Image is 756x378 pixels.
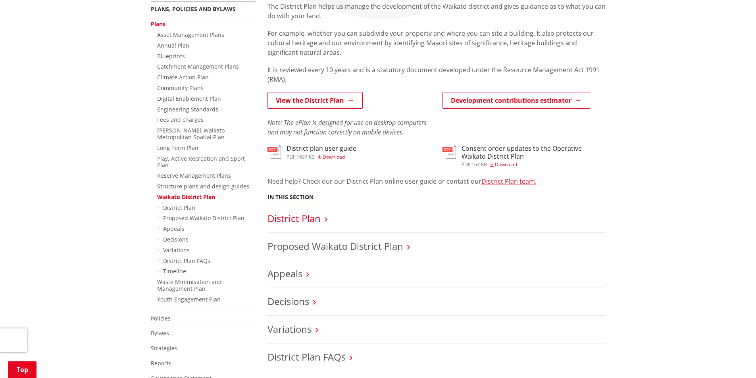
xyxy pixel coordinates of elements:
img: document-pdf.svg [442,145,456,159]
span: 164 KB [471,161,487,168]
span: Download [495,161,517,168]
p: Need help? Check our our District Plan online user guide or contact our [267,177,606,186]
div: , [287,155,356,159]
a: Plans, policies and bylaws [151,5,236,13]
a: District Plan team. [481,177,537,186]
em: Note: The ePlan is designed for use on desktop computers and may not function correctly on mobile... [267,118,427,136]
a: District plan user guide pdf,1697 KB Download [267,145,356,159]
a: Fees and charges [157,116,204,123]
a: Blueprints [157,52,185,60]
a: Bylaws [151,329,169,337]
img: document-pdf.svg [267,145,281,159]
a: Engineering Standards [157,106,218,113]
a: Development contributions estimator [442,92,590,109]
a: View the District Plan [267,92,363,109]
span: pdf [287,154,295,160]
a: Climate Action Plan [157,73,209,81]
p: For example, whether you can subdivide your property and where you can site a building. It also p... [267,29,606,57]
a: Waste Minimisation and Management Plan [157,278,222,292]
a: Asset Management Plans [157,31,224,38]
a: Reserve Management Plans [157,172,231,179]
a: Youth Engagement Plan [157,295,221,303]
a: Appeals [267,267,302,280]
a: Timeline [163,267,186,275]
a: Digital Enablement Plan [157,95,221,102]
h3: Consent order updates to the Operative Waikato District Plan [462,145,606,160]
h3: District plan user guide [287,145,356,152]
a: Long Term Plan [157,144,198,152]
a: District Plan [267,212,321,225]
p: It is reviewed every 10 years and is a statutory document developed under the Resource Management... [267,65,606,84]
a: [PERSON_NAME]-Waikato Metropolitan Spatial Plan [157,127,225,141]
a: Consent order updates to the Operative Waikato District Plan pdf,164 KB Download [442,145,606,167]
a: Variations [267,322,312,336]
span: Download [323,154,345,160]
a: District Plan FAQs [163,257,210,265]
a: Community Plans [157,84,204,92]
a: Waikato District Plan [157,193,215,201]
a: District Plan [163,204,195,211]
div: , [462,162,606,167]
a: Plans [151,20,165,28]
a: Proposed Waikato District Plan [163,214,244,222]
p: The District Plan helps us manage the development of the Waikato district and gives guidance as t... [267,2,606,21]
a: Annual Plan [157,42,189,49]
a: Reports [151,359,171,367]
a: Appeals [163,225,185,232]
a: Variations [163,246,190,254]
iframe: Messenger Launcher [719,345,748,373]
a: Proposed Waikato District Plan [267,240,403,253]
a: Top [8,361,37,378]
a: Structure plans and design guides [157,182,249,190]
a: Play, Active Recreation and Sport Plan [157,155,245,169]
span: pdf [462,161,470,168]
a: Policies [151,315,171,322]
a: District Plan FAQs [267,350,346,363]
a: Catchment Management Plans [157,63,239,70]
a: Decisions [163,236,189,243]
span: 1697 KB [296,154,315,160]
a: Decisions [267,295,309,308]
h5: In this section [267,194,314,201]
a: Strategies [151,344,177,352]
